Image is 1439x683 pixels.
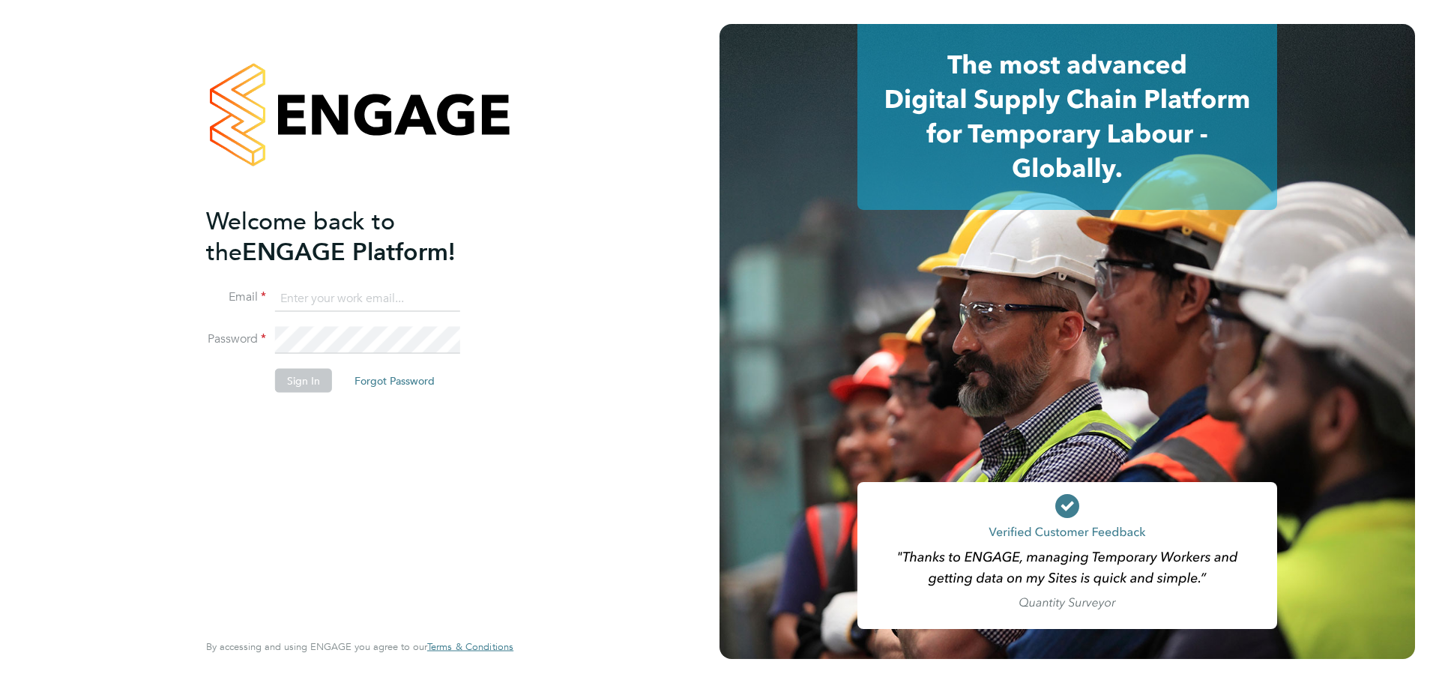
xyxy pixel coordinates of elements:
span: Welcome back to the [206,206,395,266]
input: Enter your work email... [275,285,460,312]
a: Terms & Conditions [427,641,513,653]
h2: ENGAGE Platform! [206,205,498,267]
label: Email [206,289,266,305]
label: Password [206,331,266,347]
span: Terms & Conditions [427,640,513,653]
span: By accessing and using ENGAGE you agree to our [206,640,513,653]
button: Sign In [275,369,332,393]
button: Forgot Password [343,369,447,393]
